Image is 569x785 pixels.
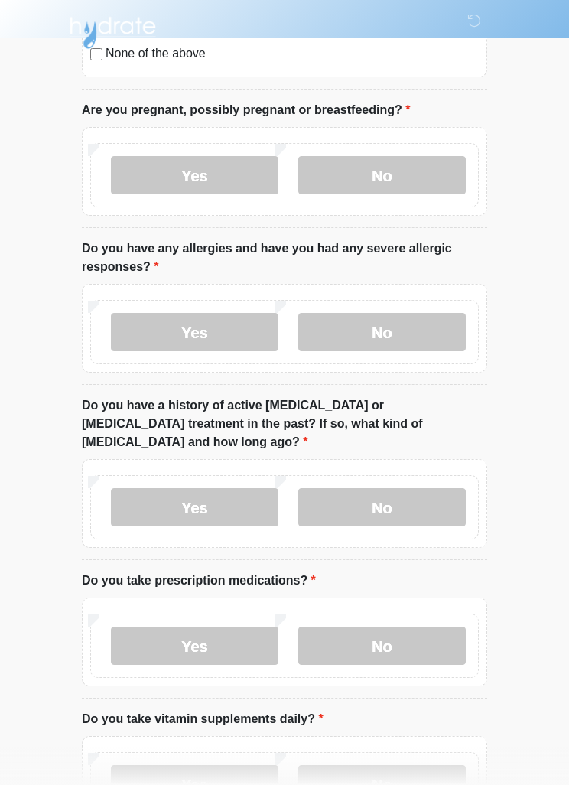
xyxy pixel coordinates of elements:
[82,710,324,728] label: Do you take vitamin supplements daily?
[82,101,410,119] label: Are you pregnant, possibly pregnant or breastfeeding?
[67,11,158,50] img: Hydrate IV Bar - Scottsdale Logo
[82,239,487,276] label: Do you have any allergies and have you had any severe allergic responses?
[111,313,278,351] label: Yes
[298,488,466,526] label: No
[298,313,466,351] label: No
[111,156,278,194] label: Yes
[298,156,466,194] label: No
[82,572,316,590] label: Do you take prescription medications?
[82,396,487,451] label: Do you have a history of active [MEDICAL_DATA] or [MEDICAL_DATA] treatment in the past? If so, wh...
[111,627,278,665] label: Yes
[111,488,278,526] label: Yes
[298,627,466,665] label: No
